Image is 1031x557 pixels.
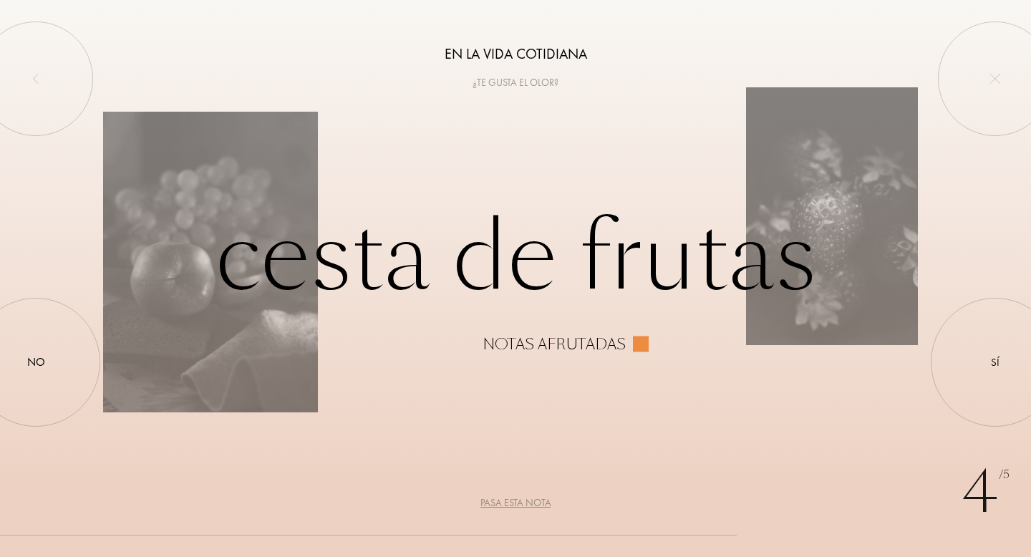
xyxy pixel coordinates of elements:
[27,354,45,371] div: No
[483,336,626,352] div: Notas afrutadas
[989,73,1001,84] img: quit_onboard.svg
[962,450,1010,536] div: 4
[999,467,1010,483] span: /5
[991,354,999,370] div: Sí
[30,73,42,84] img: left_onboard.svg
[480,495,551,510] div: Pasa esta nota
[103,205,928,352] div: Cesta de frutas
